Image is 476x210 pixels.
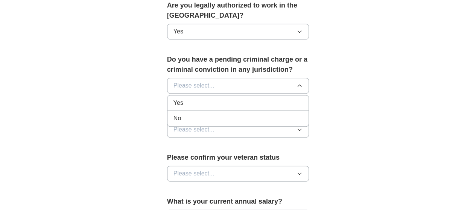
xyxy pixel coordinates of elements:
[173,125,214,134] span: Please select...
[173,114,181,123] span: No
[167,24,309,39] button: Yes
[167,54,309,75] label: Do you have a pending criminal charge or a criminal conviction in any jurisdiction?
[173,27,183,36] span: Yes
[173,169,214,178] span: Please select...
[173,81,214,90] span: Please select...
[167,0,309,21] label: Are you legally authorized to work in the [GEOGRAPHIC_DATA]?
[167,153,309,163] label: Please confirm your veteran status
[167,122,309,137] button: Please select...
[167,166,309,181] button: Please select...
[167,196,309,207] label: What is your current annual salary?
[173,98,183,107] span: Yes
[167,78,309,94] button: Please select...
